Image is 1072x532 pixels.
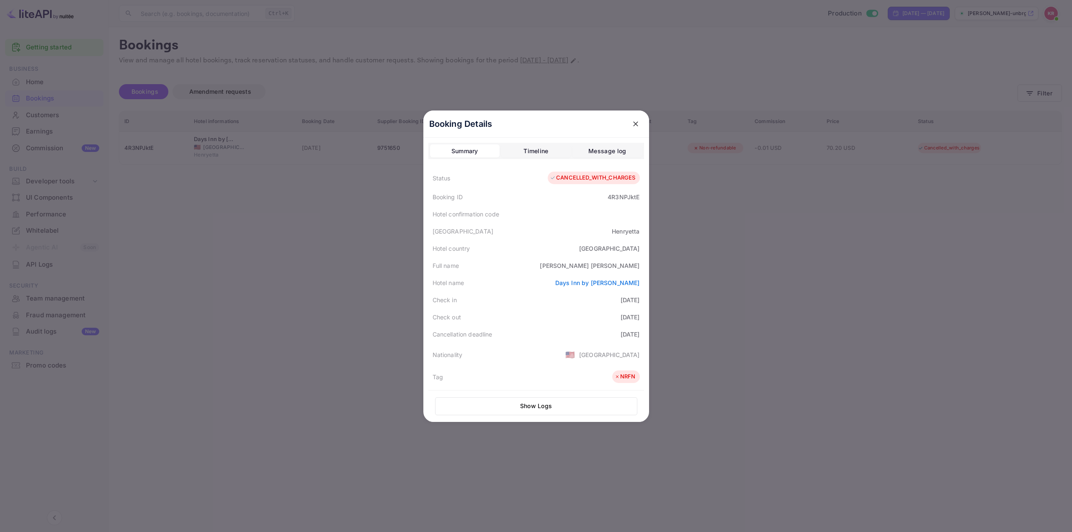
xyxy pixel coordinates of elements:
[433,227,494,236] div: [GEOGRAPHIC_DATA]
[433,278,464,287] div: Hotel name
[565,347,575,362] span: United States
[433,193,463,201] div: Booking ID
[433,330,492,339] div: Cancellation deadline
[433,210,499,218] div: Hotel confirmation code
[433,261,459,270] div: Full name
[501,144,571,158] button: Timeline
[433,296,457,304] div: Check in
[430,144,500,158] button: Summary
[451,146,478,156] div: Summary
[579,350,640,359] div: [GEOGRAPHIC_DATA]
[612,227,639,236] div: Henryetta
[433,373,443,381] div: Tag
[523,146,548,156] div: Timeline
[433,350,463,359] div: Nationality
[614,373,636,381] div: NRFN
[621,330,640,339] div: [DATE]
[628,116,643,131] button: close
[433,174,451,182] div: Status
[555,279,640,286] a: Days Inn by [PERSON_NAME]
[621,296,640,304] div: [DATE]
[540,261,639,270] div: [PERSON_NAME] [PERSON_NAME]
[433,313,461,321] div: Check out
[429,118,492,130] p: Booking Details
[621,313,640,321] div: [DATE]
[433,244,470,253] div: Hotel country
[588,146,626,156] div: Message log
[579,244,640,253] div: [GEOGRAPHIC_DATA]
[572,144,642,158] button: Message log
[550,174,635,182] div: CANCELLED_WITH_CHARGES
[435,397,637,415] button: Show Logs
[608,193,639,201] div: 4R3NPJktE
